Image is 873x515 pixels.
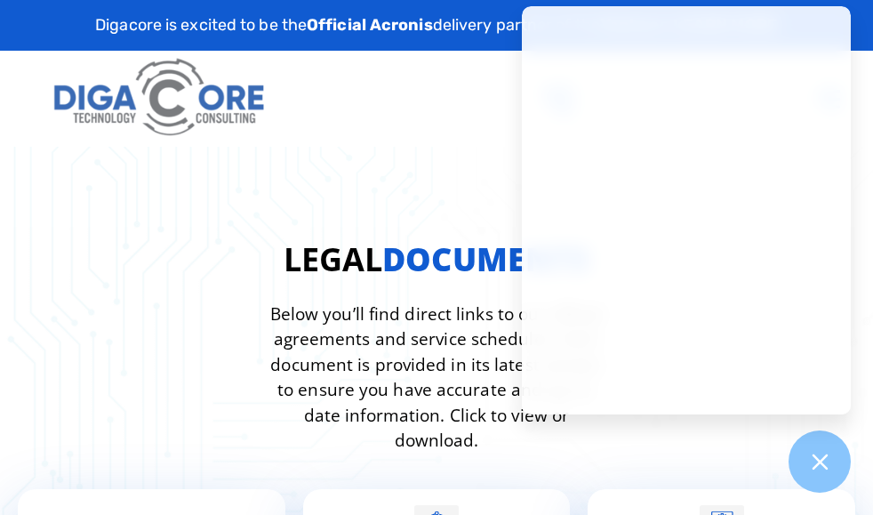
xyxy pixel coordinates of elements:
[522,6,851,414] iframe: Chatgenie Messenger
[307,15,433,35] strong: Official Acronis
[48,51,272,146] img: Digacore logo 1
[262,302,612,454] p: Below you’ll find direct links to our official agreements and service schedules. Each document is...
[95,13,778,37] p: Digacore is excited to be the delivery partner of the .
[382,237,589,281] strong: Documents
